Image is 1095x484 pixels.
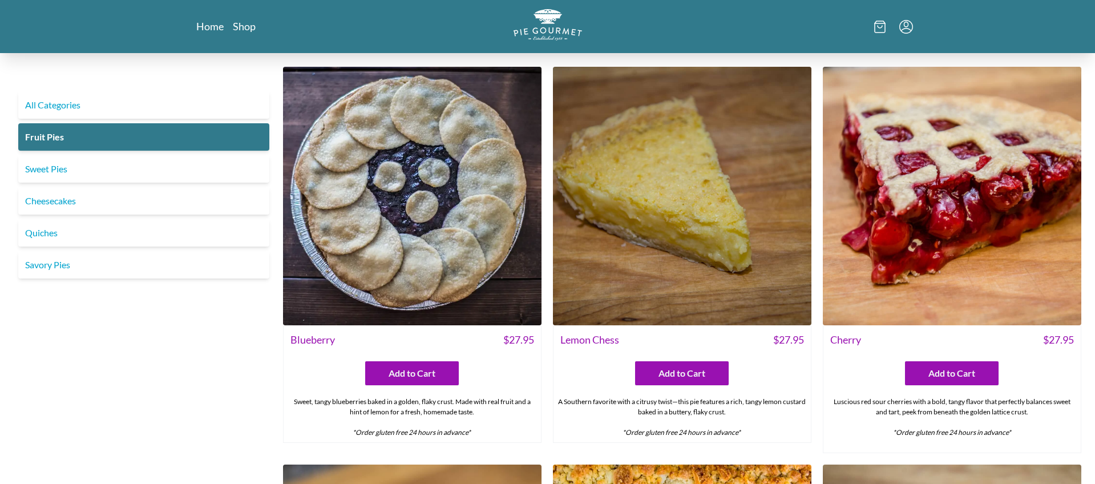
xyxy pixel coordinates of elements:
[389,366,435,380] span: Add to Cart
[503,332,534,348] span: $ 27.95
[365,361,459,385] button: Add to Cart
[18,155,269,183] a: Sweet Pies
[18,219,269,247] a: Quiches
[773,332,804,348] span: $ 27.95
[18,91,269,119] a: All Categories
[18,251,269,279] a: Savory Pies
[233,19,256,33] a: Shop
[635,361,729,385] button: Add to Cart
[823,67,1081,325] img: Cherry
[623,428,741,437] em: *Order gluten free 24 hours in advance*
[514,9,582,41] img: logo
[553,392,811,442] div: A Southern favorite with a citrusy twist—this pie features a rich, tangy lemon custard baked in a...
[893,428,1011,437] em: *Order gluten free 24 hours in advance*
[905,361,999,385] button: Add to Cart
[823,392,1081,453] div: Luscious red sour cherries with a bold, tangy flavor that perfectly balances sweet and tart, peek...
[18,187,269,215] a: Cheesecakes
[196,19,224,33] a: Home
[1043,332,1074,348] span: $ 27.95
[284,392,541,442] div: Sweet, tangy blueberries baked in a golden, flaky crust. Made with real fruit and a hint of lemon...
[830,332,861,348] span: Cherry
[928,366,975,380] span: Add to Cart
[353,428,471,437] em: *Order gluten free 24 hours in advance*
[553,67,811,325] img: Lemon Chess
[899,20,913,34] button: Menu
[560,332,619,348] span: Lemon Chess
[658,366,705,380] span: Add to Cart
[283,67,542,325] img: Blueberry
[18,123,269,151] a: Fruit Pies
[514,9,582,44] a: Logo
[290,332,335,348] span: Blueberry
